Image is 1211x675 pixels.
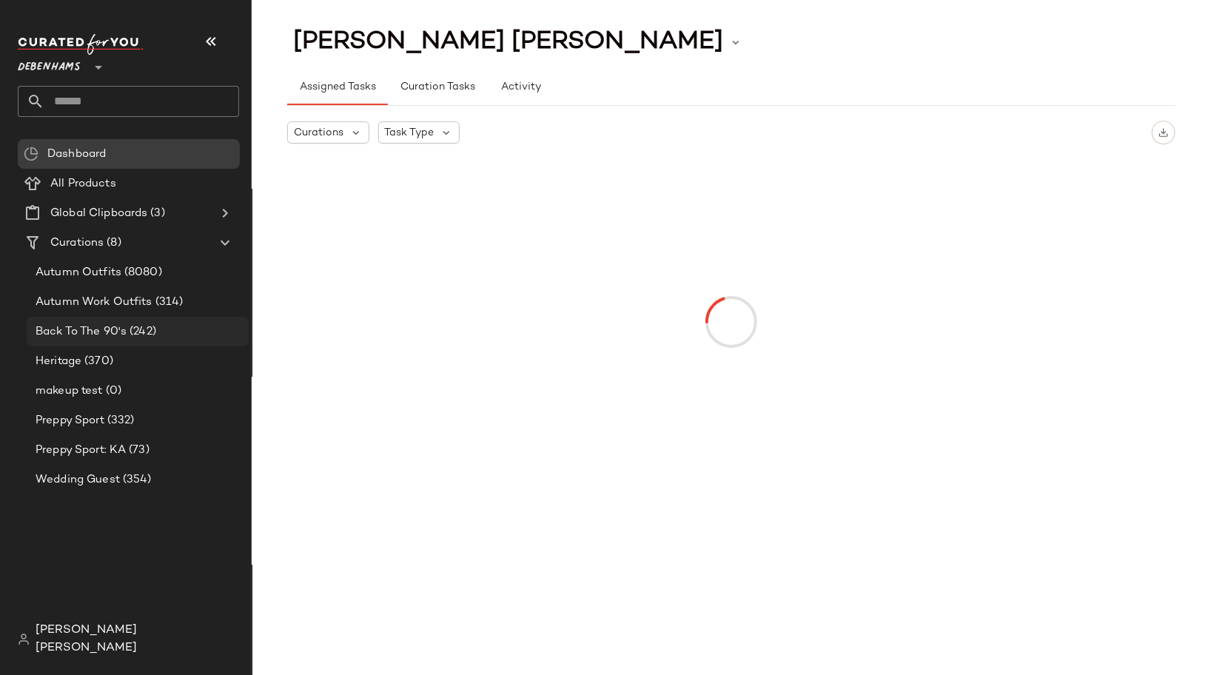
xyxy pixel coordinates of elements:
span: Preppy Sport: KA [36,442,126,459]
span: Preppy Sport [36,412,104,429]
span: (314) [152,294,184,311]
span: Assigned Tasks [299,81,376,93]
img: svg%3e [18,634,30,645]
span: (354) [120,471,152,488]
span: makeup test [36,383,103,400]
span: All Products [50,175,116,192]
span: Back To The 90's [36,323,127,340]
img: cfy_white_logo.C9jOOHJF.svg [18,34,144,55]
span: (8) [104,235,121,252]
span: Debenhams [18,50,81,77]
span: Autumn Work Outfits [36,294,152,311]
span: [PERSON_NAME] [PERSON_NAME] [293,28,723,56]
span: Task Type [385,125,435,141]
span: Heritage [36,353,81,370]
span: (3) [147,205,164,222]
span: Wedding Guest [36,471,120,488]
span: (332) [104,412,135,429]
span: (8080) [121,264,162,281]
span: [PERSON_NAME] [PERSON_NAME] [36,622,239,657]
span: Activity [500,81,541,93]
span: (73) [126,442,150,459]
span: (0) [103,383,121,400]
span: Dashboard [47,146,106,163]
span: (370) [81,353,113,370]
span: Curation Tasks [400,81,475,93]
span: Autumn Outfits [36,264,121,281]
span: Curations [50,235,104,252]
span: Curations [294,125,343,141]
span: (242) [127,323,156,340]
span: Global Clipboards [50,205,147,222]
img: svg%3e [24,147,38,161]
img: svg%3e [1158,127,1169,138]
